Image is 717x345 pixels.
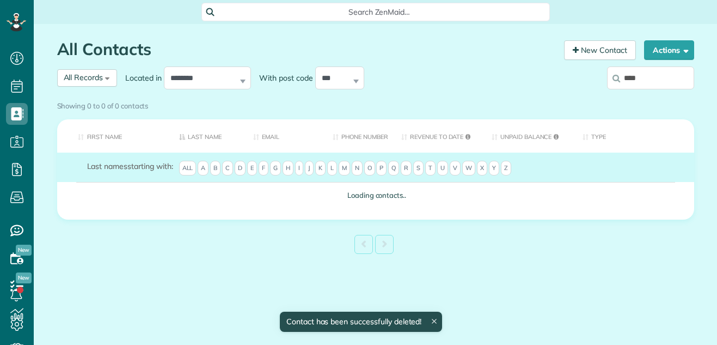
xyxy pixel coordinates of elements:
[57,40,556,58] h1: All Contacts
[87,161,173,172] label: starting with:
[198,161,209,176] span: A
[376,161,387,176] span: P
[352,161,363,176] span: N
[280,312,443,332] div: Contact has been successfully deleted!
[501,161,511,176] span: Z
[393,119,483,153] th: Revenue to Date: activate to sort column ascending
[339,161,350,176] span: M
[222,161,233,176] span: C
[483,119,574,153] th: Unpaid Balance: activate to sort column ascending
[64,72,103,82] span: All Records
[450,161,461,176] span: V
[57,96,694,111] div: Showing 0 to 0 of 0 contacts
[87,161,128,171] span: Last names
[270,161,281,176] span: G
[564,40,636,60] a: New Contact
[425,161,436,176] span: T
[574,119,694,153] th: Type: activate to sort column ascending
[259,161,268,176] span: F
[245,119,324,153] th: Email: activate to sort column ascending
[437,161,448,176] span: U
[57,182,694,209] td: Loading contacts..
[16,273,32,283] span: New
[117,72,164,83] label: Located in
[295,161,303,176] span: I
[251,72,315,83] label: With post code
[489,161,499,176] span: Y
[179,161,197,176] span: All
[644,40,694,60] button: Actions
[462,161,475,176] span: W
[477,161,487,176] span: X
[57,119,171,153] th: First Name: activate to sort column ascending
[324,119,393,153] th: Phone number: activate to sort column ascending
[364,161,375,176] span: O
[388,161,399,176] span: Q
[283,161,293,176] span: H
[315,161,326,176] span: K
[305,161,314,176] span: J
[16,245,32,256] span: New
[210,161,220,176] span: B
[235,161,246,176] span: D
[401,161,412,176] span: R
[247,161,257,176] span: E
[413,161,424,176] span: S
[327,161,337,176] span: L
[171,119,245,153] th: Last Name: activate to sort column descending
